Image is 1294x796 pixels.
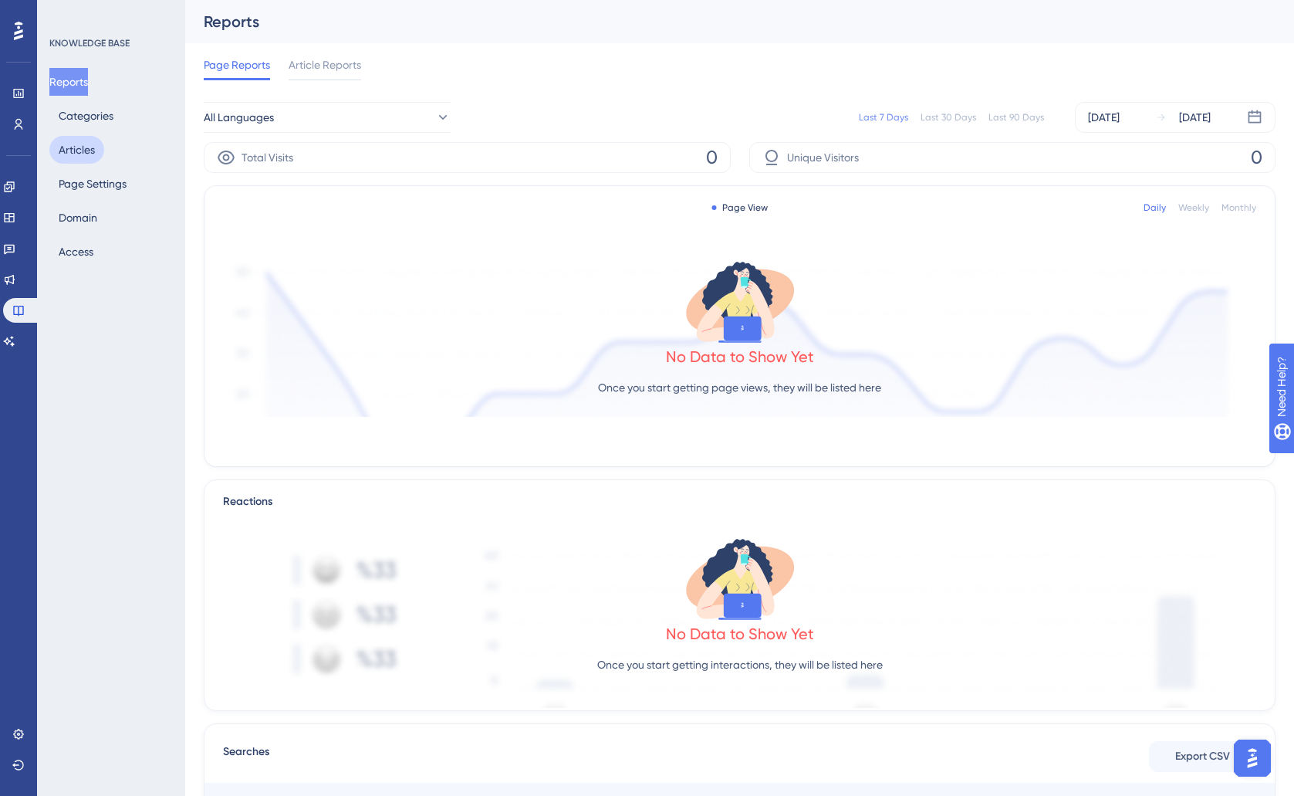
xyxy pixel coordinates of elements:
[223,493,1256,511] div: Reactions
[36,4,96,22] span: Need Help?
[711,202,768,214] div: Page View
[787,148,859,167] span: Unique Visitors
[204,11,1237,32] div: Reports
[1179,108,1211,127] div: [DATE]
[49,170,136,198] button: Page Settings
[49,136,104,164] button: Articles
[1229,735,1275,781] iframe: UserGuiding AI Assistant Launcher
[49,204,106,232] button: Domain
[706,145,718,170] span: 0
[1175,747,1230,766] span: Export CSV
[204,56,270,74] span: Page Reports
[204,108,274,127] span: All Languages
[49,37,130,49] div: KNOWLEDGE BASE
[1251,145,1262,170] span: 0
[289,56,361,74] span: Article Reports
[1221,202,1256,214] div: Monthly
[1149,741,1256,772] button: Export CSV
[859,111,908,124] div: Last 7 Days
[49,238,103,266] button: Access
[49,102,123,130] button: Categories
[204,102,451,133] button: All Languages
[223,743,269,771] span: Searches
[1178,202,1209,214] div: Weekly
[1088,108,1120,127] div: [DATE]
[666,346,814,368] div: No Data to Show Yet
[597,655,883,674] p: Once you start getting interactions, they will be listed here
[921,111,976,124] div: Last 30 Days
[666,623,814,645] div: No Data to Show Yet
[49,68,88,96] button: Reports
[988,111,1044,124] div: Last 90 Days
[598,378,881,397] p: Once you start getting page views, they will be listed here
[1144,202,1166,214] div: Daily
[242,148,293,167] span: Total Visits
